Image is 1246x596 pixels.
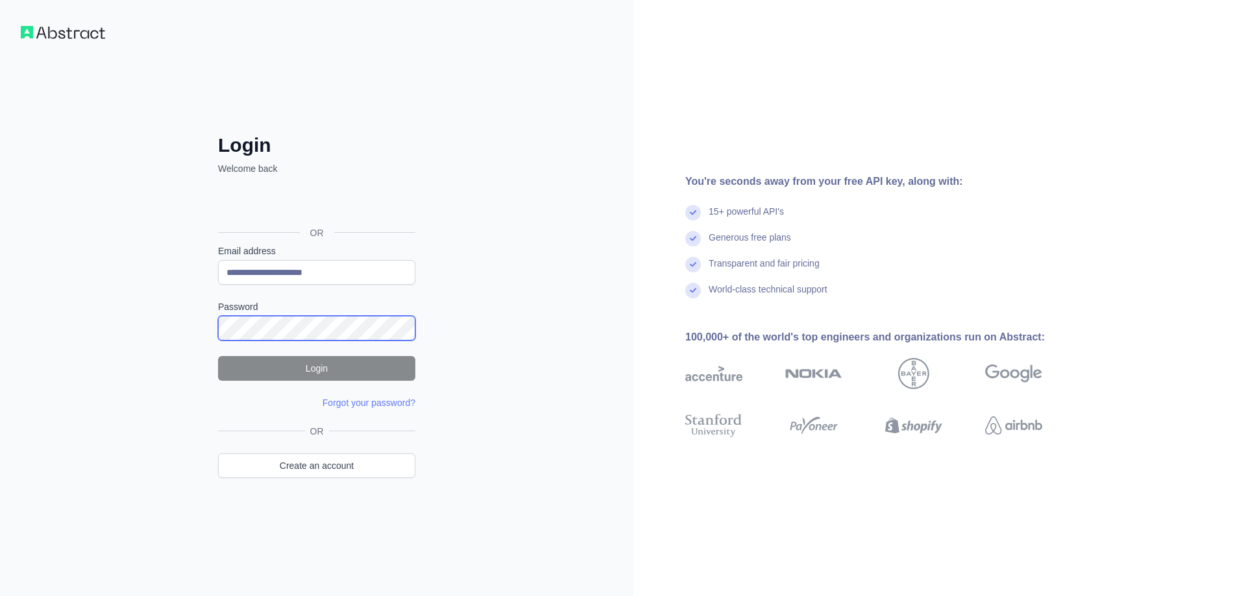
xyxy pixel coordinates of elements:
p: Welcome back [218,162,415,175]
img: check mark [685,231,701,246]
span: OR [305,425,329,438]
img: bayer [898,358,929,389]
img: Workflow [21,26,105,39]
label: Password [218,300,415,313]
div: 15+ powerful API's [709,205,784,231]
div: Transparent and fair pricing [709,257,820,283]
img: stanford university [685,411,742,440]
img: accenture [685,358,742,389]
div: Generous free plans [709,231,791,257]
img: payoneer [785,411,842,440]
h2: Login [218,134,415,157]
iframe: Sign in with Google Button [212,189,419,218]
img: nokia [785,358,842,389]
a: Forgot your password? [323,398,415,408]
img: check mark [685,283,701,298]
img: check mark [685,205,701,221]
img: google [985,358,1042,389]
div: 100,000+ of the world's top engineers and organizations run on Abstract: [685,329,1084,345]
a: Create an account [218,453,415,478]
label: Email address [218,244,415,257]
img: airbnb [985,411,1042,440]
img: check mark [685,257,701,272]
button: Login [218,356,415,381]
div: World-class technical support [709,283,827,309]
span: OR [300,226,334,239]
div: You're seconds away from your free API key, along with: [685,174,1084,189]
img: shopify [885,411,942,440]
